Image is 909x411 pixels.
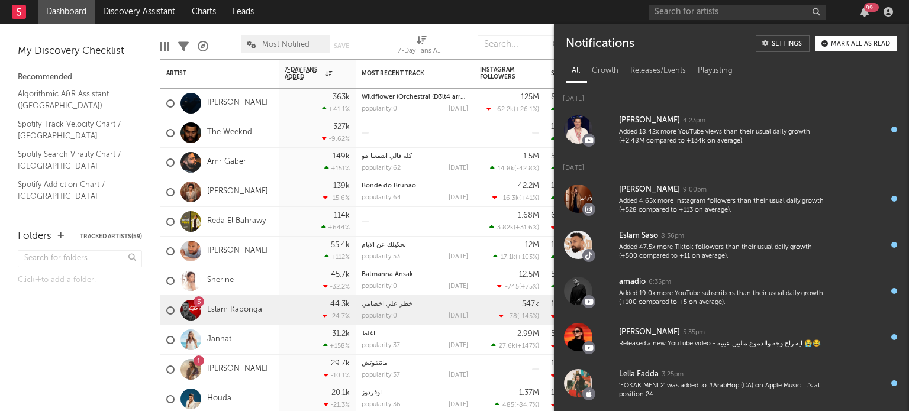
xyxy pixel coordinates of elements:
[661,232,684,241] div: 8:36pm
[521,195,537,202] span: +41 %
[515,106,537,113] span: +26.1 %
[551,313,573,321] div: -770
[322,105,350,113] div: +41.1 %
[492,194,539,202] div: ( )
[207,128,252,138] a: The Weeknd
[649,5,826,20] input: Search for artists
[334,43,349,49] button: Save
[551,330,568,338] div: 530k
[566,35,634,52] div: Notifications
[493,253,539,261] div: ( )
[362,165,401,171] div: popularity: 62
[331,271,350,279] div: 45.7k
[398,44,445,59] div: 7-Day Fans Added (7-Day Fans Added)
[522,300,539,308] div: 547k
[490,164,539,172] div: ( )
[362,106,397,112] div: popularity: 0
[480,66,521,80] div: Instagram Followers
[478,35,566,53] input: Search...
[772,41,802,47] div: Settings
[362,360,468,367] div: مانتفوتش
[449,106,468,112] div: [DATE]
[362,242,468,248] div: بحكيلك عن الأيام
[551,93,573,101] div: 88.9M
[619,183,680,197] div: [PERSON_NAME]
[551,283,576,291] div: 97.9k
[362,342,400,349] div: popularity: 37
[516,402,537,409] span: -84.7 %
[449,342,468,349] div: [DATE]
[649,278,671,287] div: 6:35pm
[207,394,231,404] a: Houda
[519,313,537,320] span: -145 %
[554,153,909,176] div: [DATE]
[517,330,539,338] div: 2.99M
[362,242,406,248] a: بحكيلك عن الأيام
[166,70,255,77] div: Artist
[322,135,350,143] div: -9.62 %
[551,195,573,202] div: 545k
[362,360,388,367] a: مانتفوتش
[323,283,350,290] div: -32.2 %
[525,241,539,249] div: 12M
[498,166,514,172] span: 14.8k
[551,224,579,232] div: -39.6k
[619,367,659,381] div: Lella Fadda
[18,229,51,244] div: Folders
[516,166,537,172] span: -42.8 %
[18,44,142,59] div: My Discovery Checklist
[333,153,350,160] div: 149k
[619,289,827,308] div: Added 19.0x more YouTube subscribers than their usual daily growth (+100 compared to +5 on average).
[18,178,130,202] a: Spotify Addiction Chart / [GEOGRAPHIC_DATA]
[18,70,142,85] div: Recommended
[362,153,468,160] div: كله قالي اشمعنا هو
[486,105,539,113] div: ( )
[551,70,640,77] div: Spotify Monthly Listeners
[178,30,189,64] div: Filters
[831,41,890,47] div: Mark all as read
[521,284,537,290] span: +75 %
[18,88,130,112] a: Algorithmic A&R Assistant ([GEOGRAPHIC_DATA])
[815,36,897,51] button: Mark all as read
[198,30,208,64] div: A&R Pipeline
[619,325,680,339] div: [PERSON_NAME]
[692,61,739,81] div: Playlisting
[362,271,468,278] div: Batmanna Ansak
[501,254,515,261] span: 17.1k
[551,123,569,131] div: 114M
[521,93,539,101] div: 125M
[499,312,539,320] div: ( )
[554,222,909,268] a: Eslam Saso8:36pmAdded 47.5x more Tiktok followers than their usual daily growth (+500 compared to...
[362,301,468,308] div: خطر علي اخصامي
[566,61,586,81] div: All
[449,254,468,260] div: [DATE]
[331,389,350,397] div: 20.1k
[332,330,350,338] div: 31.2k
[80,234,142,240] button: Tracked Artists(59)
[18,250,142,267] input: Search for folders...
[683,186,707,195] div: 9:00pm
[551,241,572,249] div: 1.95M
[323,194,350,202] div: -15.6 %
[551,254,575,261] div: 8.73k
[362,331,468,337] div: اغلط
[323,312,350,320] div: -24.7 %
[554,360,909,406] a: Lella Fadda3:25pm'FOKAK MENI 2' was added to #ArabHop (CA) on Apple Music. It's at position 24.
[333,93,350,101] div: 363k
[497,225,514,231] span: 3.82k
[18,148,130,172] a: Spotify Search Virality Chart / [GEOGRAPHIC_DATA]
[683,116,705,125] div: 4:23pm
[491,342,539,349] div: ( )
[207,187,268,197] a: [PERSON_NAME]
[207,364,268,374] a: [PERSON_NAME]
[683,328,705,337] div: 5:35pm
[207,335,231,345] a: Jannat
[551,402,578,409] div: -10.5k
[551,212,569,219] div: 680k
[362,183,468,189] div: Bonde do Brunão
[518,212,539,219] div: 1.68M
[449,283,468,290] div: [DATE]
[515,225,537,231] span: +31.6 %
[18,273,142,287] div: Click to add a folder.
[551,182,568,190] div: 111M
